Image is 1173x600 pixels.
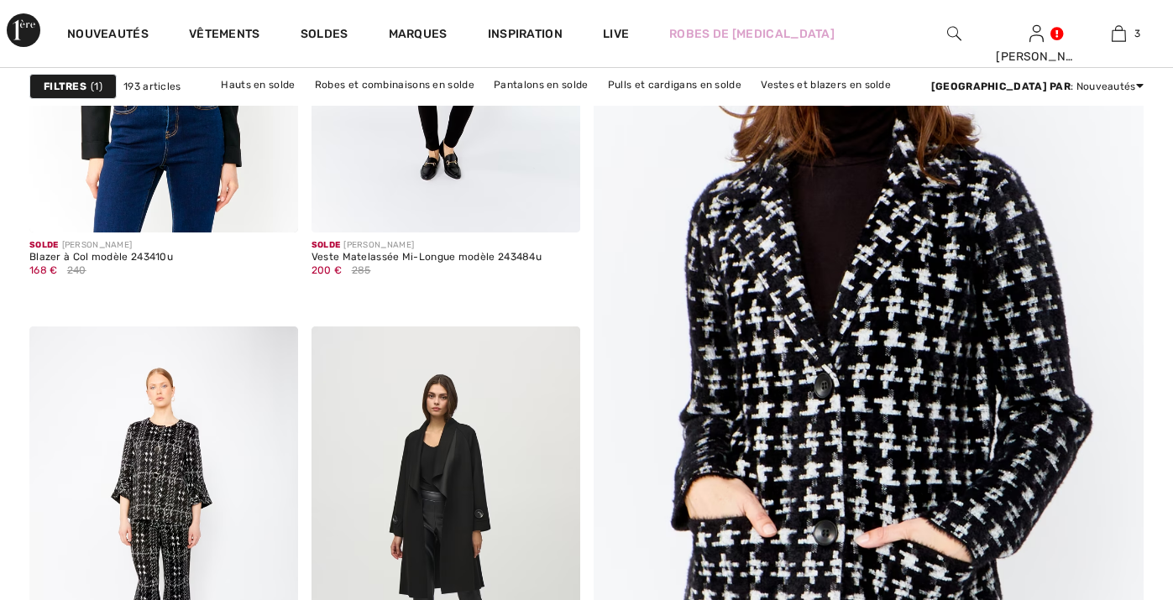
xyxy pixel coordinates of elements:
span: 168 € [29,264,58,276]
img: 1ère Avenue [7,13,40,47]
div: [PERSON_NAME] [29,239,173,252]
img: recherche [947,23,961,44]
span: 240 [67,263,86,278]
a: Pulls et cardigans en solde [600,74,750,96]
a: Marques [389,27,448,44]
div: [PERSON_NAME] [996,48,1076,65]
img: Mes infos [1029,23,1044,44]
a: Hauts en solde [212,74,303,96]
a: Live [603,25,629,43]
a: Robes et combinaisons en solde [306,74,483,96]
span: 193 articles [123,79,181,94]
a: Vêtements d'extérieur en solde [516,96,689,117]
img: Mon panier [1112,23,1126,44]
strong: Filtres [44,79,86,94]
a: Pantalons en solde [485,74,596,96]
span: 3 [1134,26,1140,41]
a: Soldes [301,27,348,44]
a: Nouveautés [67,27,149,44]
div: : Nouveautés [931,79,1144,94]
a: Jupes en solde [422,96,514,117]
a: Vestes et blazers en solde [752,74,899,96]
span: 1 [91,79,102,94]
span: 200 € [312,264,343,276]
a: Robes de [MEDICAL_DATA] [669,25,835,43]
span: Solde [29,240,59,250]
div: Veste Matelassée Mi-Longue modèle 243484u [312,252,542,263]
a: Vêtements [189,27,260,44]
span: Solde [312,240,341,250]
div: [PERSON_NAME] [312,239,542,252]
a: 3 [1078,23,1159,44]
strong: [GEOGRAPHIC_DATA] par [931,81,1071,92]
span: Inspiration [488,27,563,44]
a: Se connecter [1029,25,1044,41]
span: 285 [352,263,371,278]
div: Blazer à Col modèle 243410u [29,252,173,263]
